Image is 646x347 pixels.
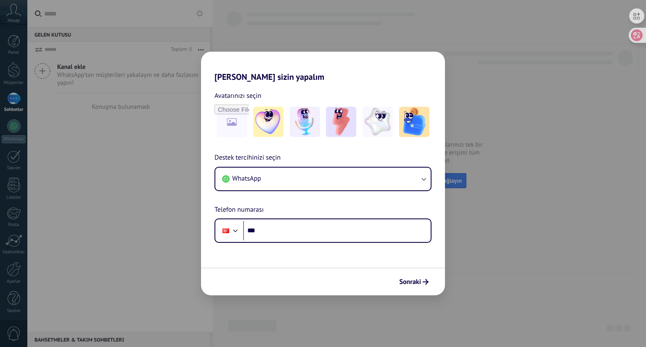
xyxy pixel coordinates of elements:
[214,205,264,216] span: Telefon numarası
[363,107,393,137] img: -4.jpeg
[395,275,432,289] button: Sonraki
[214,152,281,163] span: Destek tercihinizi seçin
[399,279,421,285] span: Sonraki
[232,174,261,183] span: WhatsApp
[326,107,356,137] img: -3.jpeg
[399,107,429,137] img: -5.jpeg
[215,168,431,190] button: WhatsApp
[218,222,234,239] div: Turkey: + 90
[201,52,445,82] h2: [PERSON_NAME] sizin yapalım
[214,90,261,101] span: Avatarınızı seçin
[290,107,320,137] img: -2.jpeg
[253,107,283,137] img: -1.jpeg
